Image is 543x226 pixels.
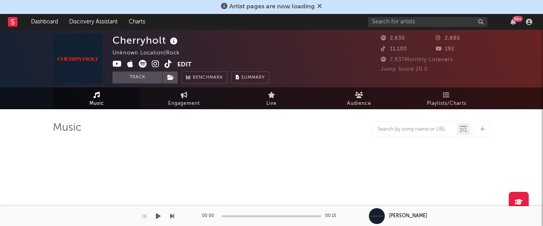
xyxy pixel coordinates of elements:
[381,46,407,52] span: 11,100
[381,36,405,41] span: 2,630
[182,71,227,83] a: Benchmark
[325,211,341,221] div: 00:15
[381,57,453,62] span: 7,837 Monthly Listeners
[381,67,428,72] span: Jump Score: 20.0
[112,71,162,83] button: Track
[53,87,140,109] a: Music
[177,60,192,70] button: Edit
[112,48,189,58] div: Unknown Location | Rock
[123,14,151,30] a: Charts
[168,99,200,108] span: Engagement
[229,4,315,10] span: Artist pages are now loading
[436,36,460,41] span: 2,886
[317,4,322,10] span: Dismiss
[513,16,523,22] div: 99 +
[25,14,64,30] a: Dashboard
[347,99,371,108] span: Audience
[231,71,269,83] button: Summary
[140,87,228,109] a: Engagement
[436,46,454,52] span: 192
[64,14,123,30] a: Discovery Assistant
[228,87,315,109] a: Live
[403,87,490,109] a: Playlists/Charts
[368,17,487,27] input: Search for artists
[193,73,223,83] span: Benchmark
[241,75,265,80] span: Summary
[373,126,457,133] input: Search by song name or URL
[112,34,180,47] div: Cherryholt
[389,212,427,220] div: [PERSON_NAME]
[510,19,516,25] button: 99+
[89,99,104,108] span: Music
[427,99,466,108] span: Playlists/Charts
[315,87,403,109] a: Audience
[202,211,218,221] div: 00:00
[266,99,277,108] span: Live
